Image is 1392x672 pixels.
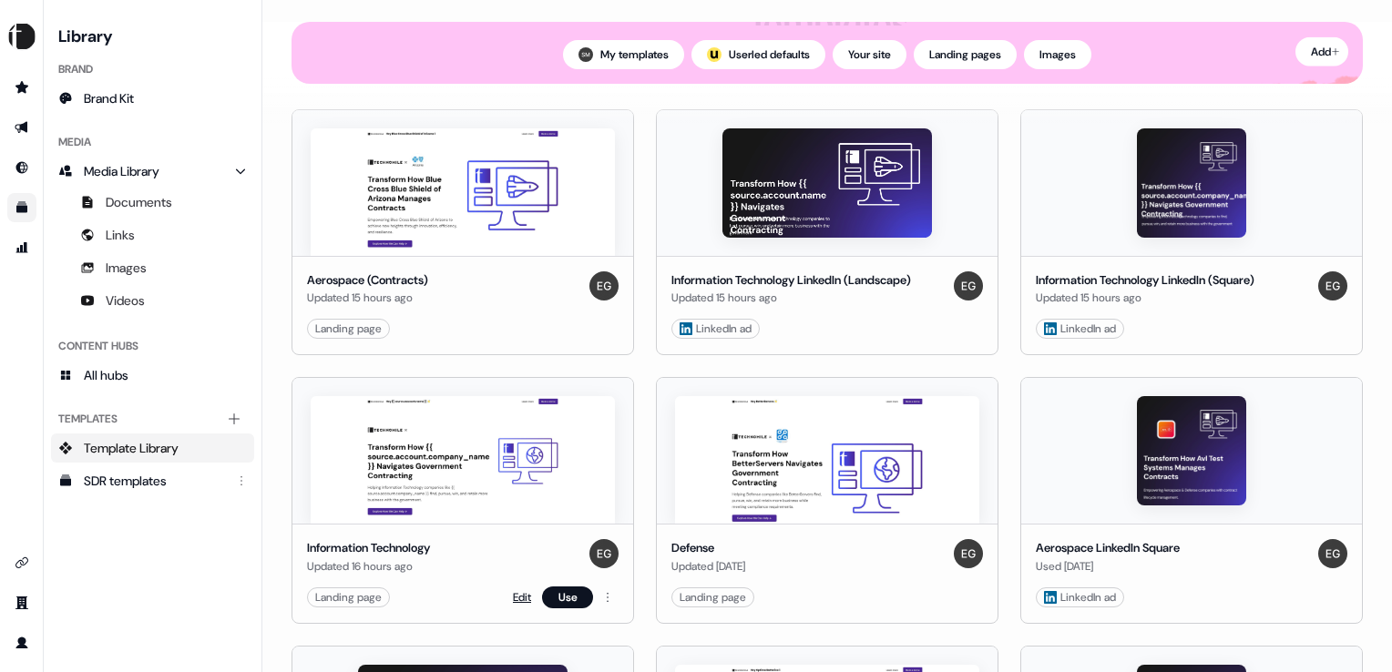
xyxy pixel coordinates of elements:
[315,320,382,338] div: Landing page
[1020,377,1363,624] button: Aerospace LinkedIn SquareAerospace LinkedIn SquareUsed [DATE]Erica LinkedIn ad
[563,40,684,69] button: My templates
[106,259,147,277] span: Images
[84,439,179,457] span: Template Library
[680,588,746,606] div: Landing page
[51,188,254,217] a: Documents
[1024,40,1091,69] button: Images
[7,73,36,102] a: Go to prospects
[51,55,254,84] div: Brand
[675,396,979,524] img: Defense
[671,289,911,307] div: Updated 15 hours ago
[7,153,36,182] a: Go to Inbound
[680,320,752,338] div: LinkedIn ad
[51,22,254,47] h3: Library
[292,377,634,624] button: Information TechnologyInformation TechnologyUpdated 16 hours agoEricaLanding pageEditUse
[671,271,911,290] div: Information Technology LinkedIn (Landscape)
[1318,539,1347,568] img: Erica
[7,193,36,222] a: Go to templates
[722,128,931,238] img: Information Technology LinkedIn (Landscape)
[51,157,254,186] a: Media Library
[311,396,615,524] img: Information Technology
[542,586,593,608] button: Use
[51,466,254,495] a: SDR templates
[691,40,825,69] button: userled logo;Userled defaults
[84,366,128,384] span: All hubs
[513,588,531,606] a: Edit
[1295,37,1348,66] button: Add
[671,539,745,557] div: Defense
[578,47,593,62] img: Sushmita
[307,271,428,290] div: Aerospace (Contracts)
[833,40,906,69] button: Your site
[954,539,983,568] img: Erica
[106,291,145,310] span: Videos
[1318,271,1347,300] img: Erica
[84,89,134,107] span: Brand Kit
[84,472,225,490] div: SDR templates
[589,271,619,300] img: Erica
[1020,109,1363,356] button: Information Technology LinkedIn (Square)Information Technology LinkedIn (Square)Updated 15 hours ...
[51,253,254,282] a: Images
[1036,271,1254,290] div: Information Technology LinkedIn (Square)
[51,127,254,157] div: Media
[307,289,428,307] div: Updated 15 hours ago
[954,271,983,300] img: Erica
[1137,128,1246,238] img: Information Technology LinkedIn (Square)
[51,286,254,315] a: Videos
[307,539,430,557] div: Information Technology
[1036,557,1180,575] div: Used [DATE]
[51,433,254,463] a: Template Library
[51,331,254,361] div: Content Hubs
[51,84,254,113] a: Brand Kit
[7,548,36,577] a: Go to integrations
[1036,539,1180,557] div: Aerospace LinkedIn Square
[7,113,36,142] a: Go to outbound experience
[7,628,36,657] a: Go to profile
[1044,588,1116,606] div: LinkedIn ad
[707,47,722,62] div: ;
[84,162,159,180] span: Media Library
[51,404,254,433] div: Templates
[51,361,254,390] a: All hubs
[7,233,36,262] a: Go to attribution
[1036,289,1254,307] div: Updated 15 hours ago
[106,226,135,244] span: Links
[292,109,634,356] button: Aerospace (Contracts)Aerospace (Contracts)Updated 15 hours agoEricaLanding page
[315,588,382,606] div: Landing page
[1044,320,1116,338] div: LinkedIn ad
[671,557,745,575] div: Updated [DATE]
[307,557,430,575] div: Updated 16 hours ago
[589,539,619,568] img: Erica
[914,40,1017,69] button: Landing pages
[656,377,998,624] button: DefenseDefenseUpdated [DATE]EricaLanding page
[51,220,254,249] a: Links
[311,128,615,256] img: Aerospace (Contracts)
[707,47,722,62] img: userled logo
[1137,396,1246,505] img: Aerospace LinkedIn Square
[106,193,172,211] span: Documents
[656,109,998,356] button: Information Technology LinkedIn (Landscape)Information Technology LinkedIn (Landscape)Updated 15 ...
[7,588,36,617] a: Go to team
